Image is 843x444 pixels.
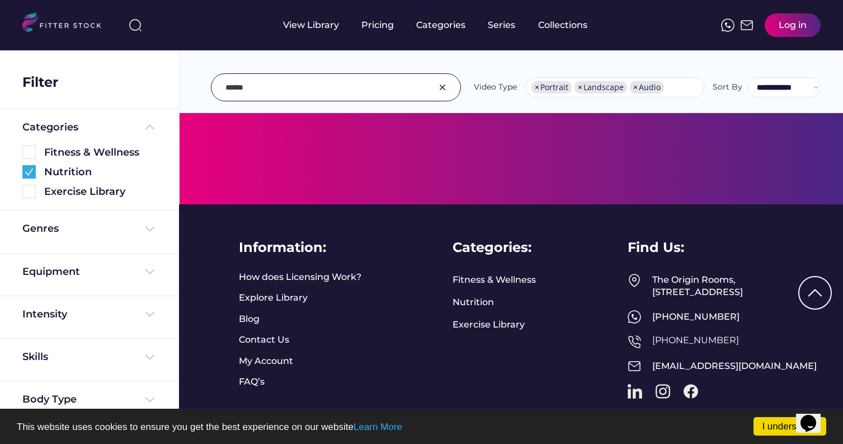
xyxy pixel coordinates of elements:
a: Exercise Library [453,319,525,331]
div: Filter [22,73,58,92]
img: Rectangle%205126.svg [22,185,36,198]
div: fvck [416,6,431,17]
div: Collections [538,19,587,31]
a: Learn More [354,422,402,432]
a: FAQ’s [239,376,267,388]
div: Video Type [474,82,517,93]
span: × [535,83,539,91]
img: Frame%2051.svg [740,18,753,32]
div: Exercise Library [44,185,157,199]
a: Nutrition [453,296,494,309]
span: × [633,83,638,91]
div: Series [488,19,516,31]
span: × [578,83,582,91]
a: How does Licensing Work? [239,271,361,283]
img: Group%201000002326.svg [436,81,449,94]
div: Categories: [453,238,531,257]
li: Portrait [531,81,572,94]
a: Blog [239,313,267,325]
div: The Origin Rooms, [STREET_ADDRESS] [652,274,821,299]
a: [EMAIL_ADDRESS][DOMAIN_NAME] [652,361,817,371]
img: Frame%20%284%29.svg [143,222,157,236]
a: Explore Library [239,292,308,304]
img: Frame%20%284%29.svg [143,307,157,321]
a: [PHONE_NUMBER] [652,335,739,345]
img: Frame%20%284%29.svg [143,393,157,406]
img: Frame%20%284%29.svg [143,350,157,364]
a: I understand! [753,417,826,436]
img: LOGO.svg [22,12,111,35]
img: Frame%2050.svg [628,335,641,348]
img: Frame%20%284%29.svg [143,265,157,278]
div: Intensity [22,307,67,321]
iframe: chat widget [796,399,832,433]
img: Frame%20%285%29.svg [143,120,157,134]
img: Frame%2051.svg [628,359,641,373]
div: Genres [22,222,59,236]
li: Landscape [574,81,627,94]
img: meteor-icons_whatsapp%20%281%29.svg [721,18,734,32]
li: Audio [630,81,664,94]
a: Fitness & Wellness [453,274,536,286]
img: Group%201000002360.svg [22,165,36,179]
div: Categories [22,120,78,134]
img: Frame%2049.svg [628,274,641,287]
div: Nutrition [44,165,157,179]
img: search-normal%203.svg [129,18,142,32]
div: Pricing [361,19,394,31]
a: Contact Us [239,334,289,346]
a: My Account [239,355,293,367]
div: Categories [416,19,465,31]
img: Group%201000002322%20%281%29.svg [799,277,831,309]
div: Information: [239,238,326,257]
p: This website uses cookies to ensure you get the best experience on our website [17,422,826,432]
div: View Library [283,19,339,31]
div: Body Type [22,392,77,406]
div: Find Us: [628,238,684,257]
img: Rectangle%205126.svg [22,146,36,159]
div: Fitness & Wellness [44,146,157,160]
img: meteor-icons_whatsapp%20%281%29.svg [628,310,641,324]
div: Sort By [713,82,742,93]
div: Skills [22,350,50,364]
div: Log in [779,19,807,31]
div: Equipment [22,265,80,279]
div: [PHONE_NUMBER] [652,311,821,323]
